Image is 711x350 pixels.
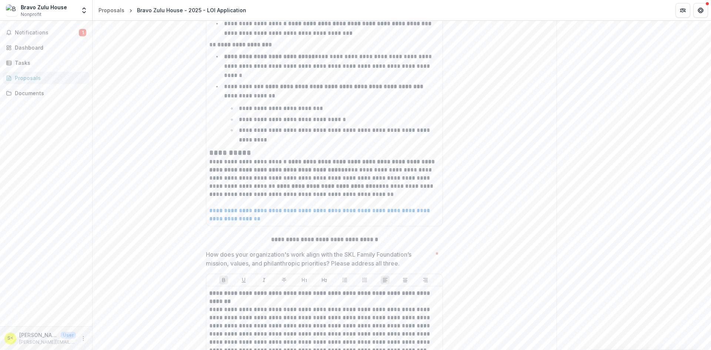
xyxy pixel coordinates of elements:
[96,5,127,16] a: Proposals
[137,6,246,14] div: Bravo Zulu House - 2025 - LOI Application
[300,276,309,284] button: Heading 1
[79,334,88,343] button: More
[3,41,89,54] a: Dashboard
[15,59,83,67] div: Tasks
[79,29,86,36] span: 1
[3,27,89,39] button: Notifications1
[401,276,410,284] button: Align Center
[99,6,124,14] div: Proposals
[421,276,430,284] button: Align Right
[7,336,13,341] div: Sam Andrews <sam@bravozuluhouse.org>
[15,74,83,82] div: Proposals
[3,87,89,99] a: Documents
[61,332,76,339] p: User
[693,3,708,18] button: Get Help
[381,276,390,284] button: Align Left
[320,276,329,284] button: Heading 2
[219,276,228,284] button: Bold
[21,3,67,11] div: Bravo Zulu House
[6,4,18,16] img: Bravo Zulu House
[3,72,89,84] a: Proposals
[340,276,349,284] button: Bullet List
[206,250,432,268] p: How does your organization's work align with the SKL Family Foundation’s mission, values, and phi...
[19,331,58,339] p: [PERSON_NAME] <[PERSON_NAME][EMAIL_ADDRESS][DOMAIN_NAME]>
[96,5,249,16] nav: breadcrumb
[15,89,83,97] div: Documents
[15,30,79,36] span: Notifications
[3,57,89,69] a: Tasks
[239,276,248,284] button: Underline
[675,3,690,18] button: Partners
[19,339,76,346] p: [PERSON_NAME][EMAIL_ADDRESS][DOMAIN_NAME]
[15,44,83,51] div: Dashboard
[360,276,369,284] button: Ordered List
[280,276,288,284] button: Strike
[79,3,89,18] button: Open entity switcher
[21,11,41,18] span: Nonprofit
[260,276,268,284] button: Italicize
